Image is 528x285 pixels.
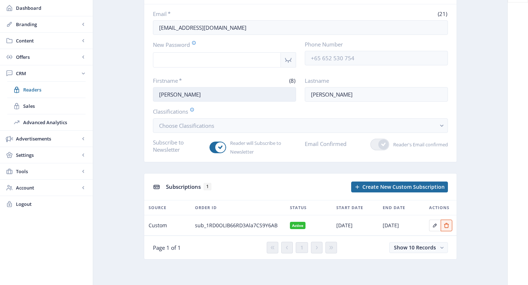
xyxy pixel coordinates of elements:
span: Show 10 Records [394,244,436,251]
a: Readers [7,82,86,98]
button: Choose Classifications [153,118,448,133]
span: Start Date [336,203,363,212]
span: Choose Classifications [159,122,214,129]
span: 1 [300,245,303,251]
span: Advanced Analytics [23,119,86,126]
span: Source [149,203,166,212]
span: End Date [383,203,405,212]
label: Email Confirmed [305,139,346,149]
a: Edit page [441,221,452,228]
span: Subscriptions [166,183,201,190]
span: Readers [23,86,86,93]
input: Enter reader’s firstname [153,87,296,102]
span: Order ID [195,203,217,212]
span: Logout [16,200,87,208]
input: Enter reader’s lastname [305,87,448,102]
span: CRM [16,70,80,77]
input: +65 652 530 754 [305,51,448,65]
span: Custom [149,221,167,230]
button: Show 10 Records [389,242,448,253]
a: Edit page [429,221,441,228]
span: (8) [288,77,296,84]
label: Subscribe to Newsletter [153,139,204,153]
span: Status [290,203,307,212]
span: Reader's Email confirmed [389,140,448,149]
app-collection-view: Subscriptions [144,173,457,260]
span: Create New Custom Subscription [362,184,445,190]
a: Advanced Analytics [7,114,86,130]
input: Enter reader’s email [153,20,448,35]
label: Email [153,10,298,17]
span: Dashboard [16,4,87,12]
span: Advertisements [16,135,80,142]
label: Lastname [305,77,442,84]
nb-icon: Show password [281,52,296,68]
span: Offers [16,53,80,61]
label: Firstname [153,77,222,84]
span: 1 [204,183,211,190]
span: [DATE] [336,221,353,230]
label: Phone Number [305,41,442,48]
span: Actions [429,203,449,212]
a: Sales [7,98,86,114]
span: Sales [23,102,86,110]
span: [DATE] [383,221,399,230]
span: Tools [16,168,80,175]
nb-badge: Active [290,222,306,229]
button: Create New Custom Subscription [351,182,448,192]
span: Account [16,184,80,191]
span: Page 1 of 1 [153,244,181,251]
span: (21) [437,10,448,17]
label: Classifications [153,107,442,115]
span: Reader will Subscribe to Newsletter [226,139,296,156]
span: sub_1RD0OLIB66RD3Ala7CS9Y6AB [195,221,278,230]
span: Content [16,37,80,44]
span: Settings [16,151,80,159]
span: Branding [16,21,80,28]
a: New page [347,182,448,192]
label: New Password [153,41,290,49]
button: 1 [296,242,308,253]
